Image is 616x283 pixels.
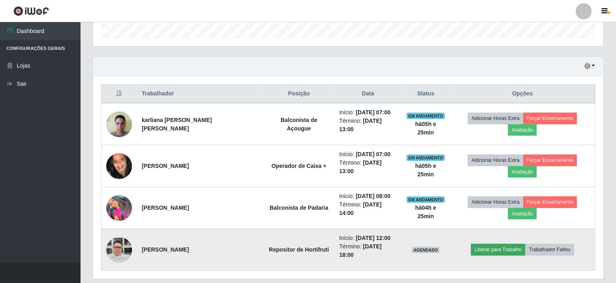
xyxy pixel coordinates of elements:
[356,151,391,157] time: [DATE] 07:00
[264,85,335,103] th: Posição
[339,200,397,217] li: Término:
[335,85,402,103] th: Data
[356,109,391,116] time: [DATE] 07:00
[339,242,397,259] li: Término:
[281,117,317,132] strong: Balconista de Açougue
[142,163,189,169] strong: [PERSON_NAME]
[142,246,189,253] strong: [PERSON_NAME]
[271,163,327,169] strong: Operador de Caixa +
[339,117,397,134] li: Término:
[523,196,577,208] button: Forçar Encerramento
[106,233,132,267] img: 1758802136118.jpeg
[339,108,397,117] li: Início:
[415,121,436,136] strong: há 05 h e 25 min
[508,166,537,178] button: Avaliação
[339,150,397,159] li: Início:
[508,208,537,219] button: Avaliação
[269,246,329,253] strong: Repositor de Hortifruti
[468,196,523,208] button: Adicionar Horas Extra
[523,113,577,124] button: Forçar Encerramento
[407,196,445,203] span: EM ANDAMENTO
[339,159,397,176] li: Término:
[13,6,49,16] img: CoreUI Logo
[525,244,574,255] button: Trabalhador Faltou
[270,205,329,211] strong: Balconista de Padaria
[468,113,523,124] button: Adicionar Horas Extra
[523,155,577,166] button: Forçar Encerramento
[142,205,189,211] strong: [PERSON_NAME]
[137,85,264,103] th: Trabalhador
[142,117,212,132] strong: karliana [PERSON_NAME] [PERSON_NAME]
[450,85,595,103] th: Opções
[106,137,132,194] img: 1701891502546.jpeg
[339,192,397,200] li: Início:
[468,155,523,166] button: Adicionar Horas Extra
[106,107,132,141] img: 1724425725266.jpeg
[401,85,450,103] th: Status
[356,235,391,241] time: [DATE] 12:00
[471,244,525,255] button: Liberar para Trabalho
[508,124,537,136] button: Avaliação
[407,155,445,161] span: EM ANDAMENTO
[106,195,132,221] img: 1715215500875.jpeg
[415,205,436,219] strong: há 04 h e 25 min
[339,234,397,242] li: Início:
[356,193,391,199] time: [DATE] 08:00
[415,163,436,178] strong: há 05 h e 25 min
[407,113,445,119] span: EM ANDAMENTO
[412,247,440,253] span: AGENDADO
